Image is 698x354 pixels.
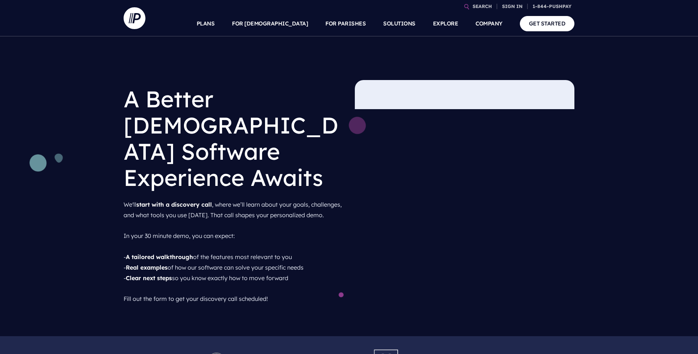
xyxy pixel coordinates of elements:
[383,11,416,36] a: SOLUTIONS
[325,11,366,36] a: FOR PARISHES
[126,274,172,282] strong: Clear next steps
[126,264,168,271] strong: Real examples
[232,11,308,36] a: FOR [DEMOGRAPHIC_DATA]
[197,11,215,36] a: PLANS
[124,80,343,196] h1: A Better [DEMOGRAPHIC_DATA] Software Experience Awaits
[126,253,193,260] strong: A tailored walkthrough
[136,201,212,208] strong: start with a discovery call
[360,345,413,352] picture: Pushpay_Logo__CCM
[520,16,575,31] a: GET STARTED
[433,11,458,36] a: EXPLORE
[476,11,502,36] a: COMPANY
[124,196,343,307] p: We'll , where we’ll learn about your goals, challenges, and what tools you use [DATE]. That call ...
